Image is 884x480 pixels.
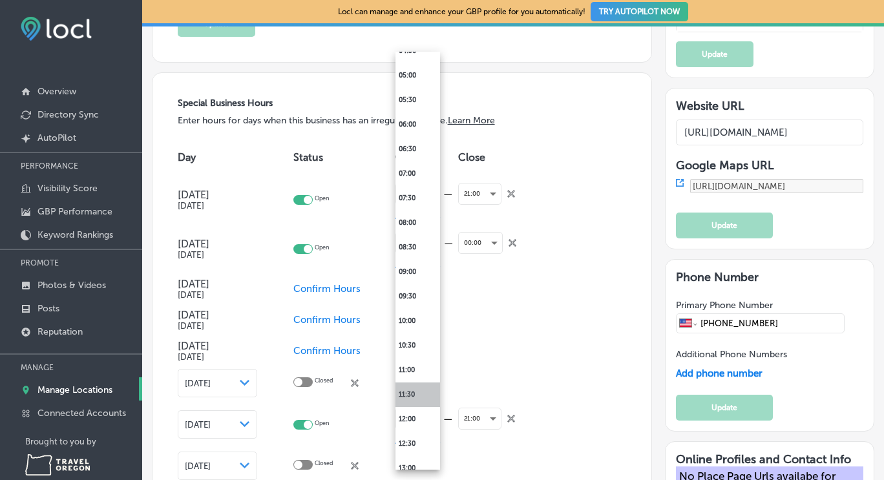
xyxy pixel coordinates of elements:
[395,63,440,88] li: 05:00
[395,382,440,407] li: 11:30
[37,326,83,337] p: Reputation
[37,183,98,194] p: Visibility Score
[25,437,142,446] p: Brought to you by
[37,384,112,395] p: Manage Locations
[395,407,440,432] li: 12:00
[591,2,688,21] button: TRY AUTOPILOT NOW
[37,408,126,419] p: Connected Accounts
[37,86,76,97] p: Overview
[395,284,440,309] li: 09:30
[395,211,440,235] li: 08:00
[395,333,440,358] li: 10:30
[21,17,92,41] img: fda3e92497d09a02dc62c9cd864e3231.png
[395,260,440,284] li: 09:00
[37,206,112,217] p: GBP Performance
[395,186,440,211] li: 07:30
[395,235,440,260] li: 08:30
[395,137,440,162] li: 06:30
[395,358,440,382] li: 11:00
[37,109,99,120] p: Directory Sync
[37,132,76,143] p: AutoPilot
[395,88,440,112] li: 05:30
[37,303,59,314] p: Posts
[395,432,440,456] li: 12:30
[37,229,113,240] p: Keyword Rankings
[395,162,440,186] li: 07:00
[37,280,106,291] p: Photos & Videos
[395,309,440,333] li: 10:00
[395,112,440,137] li: 06:00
